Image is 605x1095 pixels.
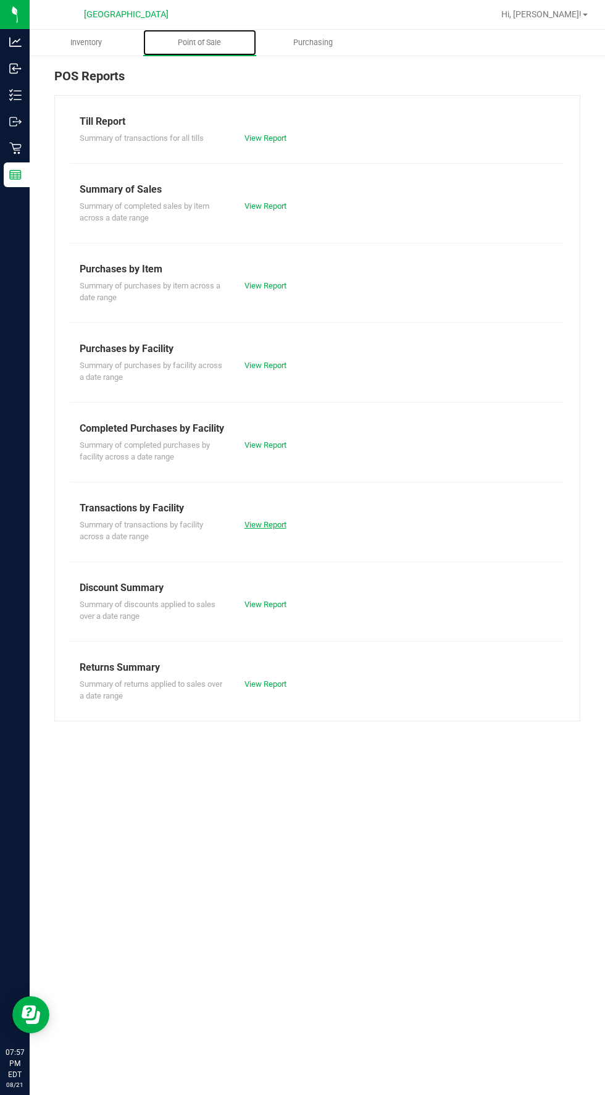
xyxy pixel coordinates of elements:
[80,581,555,595] div: Discount Summary
[80,679,222,701] span: Summary of returns applied to sales over a date range
[80,281,220,303] span: Summary of purchases by item across a date range
[80,501,555,516] div: Transactions by Facility
[80,201,209,223] span: Summary of completed sales by item across a date range
[30,30,143,56] a: Inventory
[6,1047,24,1080] p: 07:57 PM EDT
[80,262,555,277] div: Purchases by Item
[80,133,204,143] span: Summary of transactions for all tills
[244,361,286,370] a: View Report
[244,133,286,143] a: View Report
[80,421,555,436] div: Completed Purchases by Facility
[9,142,22,154] inline-svg: Retail
[80,660,555,675] div: Returns Summary
[244,281,286,290] a: View Report
[6,1080,24,1089] p: 08/21
[244,440,286,450] a: View Report
[277,37,349,48] span: Purchasing
[9,115,22,128] inline-svg: Outbound
[80,361,222,382] span: Summary of purchases by facility across a date range
[9,89,22,101] inline-svg: Inventory
[244,520,286,529] a: View Report
[244,679,286,689] a: View Report
[54,67,580,95] div: POS Reports
[84,9,169,20] span: [GEOGRAPHIC_DATA]
[9,169,22,181] inline-svg: Reports
[256,30,370,56] a: Purchasing
[80,600,215,621] span: Summary of discounts applied to sales over a date range
[54,37,119,48] span: Inventory
[244,201,286,211] a: View Report
[80,114,555,129] div: Till Report
[161,37,238,48] span: Point of Sale
[12,996,49,1033] iframe: Resource center
[80,440,210,462] span: Summary of completed purchases by facility across a date range
[80,182,555,197] div: Summary of Sales
[143,30,257,56] a: Point of Sale
[80,342,555,356] div: Purchases by Facility
[80,520,203,542] span: Summary of transactions by facility across a date range
[244,600,286,609] a: View Report
[9,36,22,48] inline-svg: Analytics
[9,62,22,75] inline-svg: Inbound
[501,9,582,19] span: Hi, [PERSON_NAME]!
